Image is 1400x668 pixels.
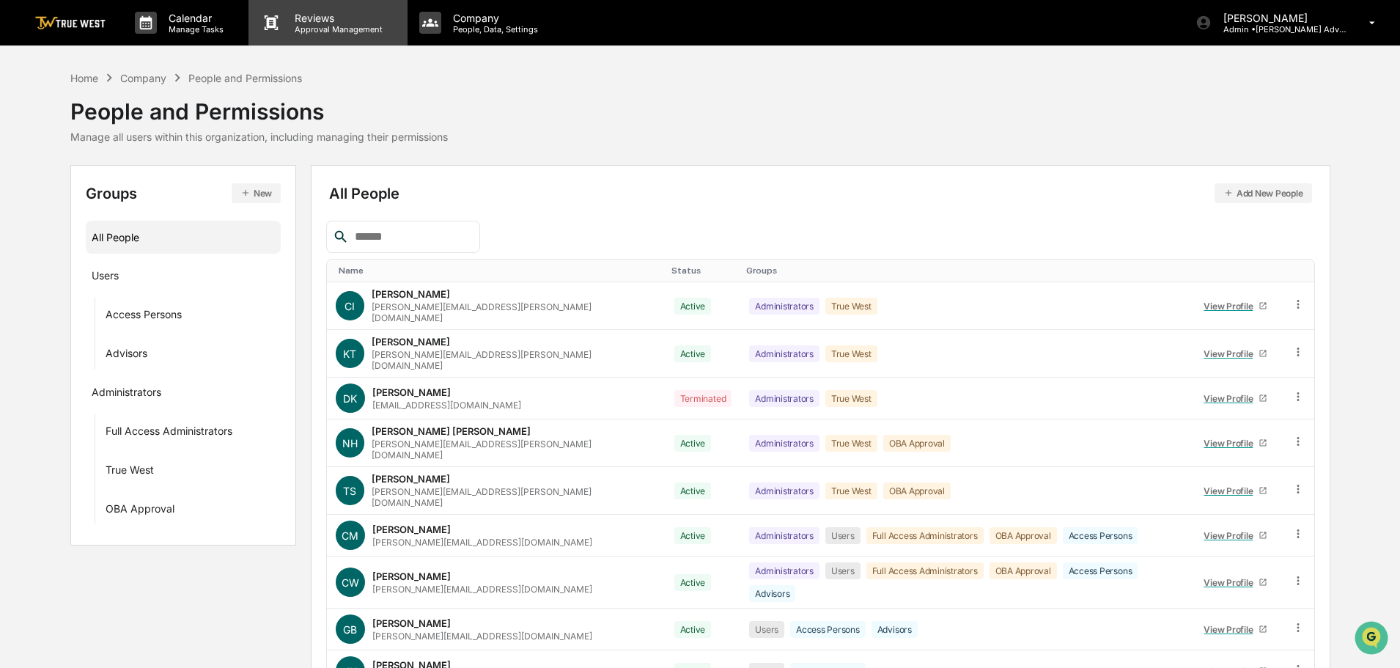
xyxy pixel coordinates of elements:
div: Administrators [749,345,819,362]
div: [PERSON_NAME][EMAIL_ADDRESS][DOMAIN_NAME] [372,537,592,548]
div: [PERSON_NAME] [372,570,451,582]
p: Admin • [PERSON_NAME] Advisory Group [1212,24,1348,34]
button: See all [227,160,267,177]
a: 🖐️Preclearance [9,294,100,320]
div: People and Permissions [70,87,448,125]
div: Active [674,298,712,315]
div: View Profile [1204,530,1259,541]
div: Company [120,72,166,84]
div: Active [674,527,712,544]
div: Toggle SortBy [1294,265,1308,276]
div: True West [106,463,154,481]
div: Users [92,269,119,287]
div: [PERSON_NAME][EMAIL_ADDRESS][DOMAIN_NAME] [372,584,592,595]
a: 🔎Data Lookup [9,322,98,348]
button: New [232,183,281,203]
div: Active [674,482,712,499]
a: 🗄️Attestations [100,294,188,320]
div: [PERSON_NAME] [372,524,451,535]
p: People, Data, Settings [441,24,545,34]
div: [PERSON_NAME] [PERSON_NAME] [372,425,531,437]
div: [PERSON_NAME] [372,617,451,629]
div: [PERSON_NAME][EMAIL_ADDRESS][PERSON_NAME][DOMAIN_NAME] [372,438,657,460]
span: GB [343,623,357,636]
div: Administrators [92,386,161,403]
div: Manage all users within this organization, including managing their permissions [70,131,448,143]
div: OBA Approval [990,527,1057,544]
p: Company [441,12,545,24]
span: [PERSON_NAME] [45,239,119,251]
span: CI [345,300,355,312]
div: Start new chat [66,112,240,127]
div: Users [825,527,861,544]
button: Start new chat [249,117,267,134]
div: View Profile [1204,393,1259,404]
span: [PERSON_NAME] [45,199,119,211]
span: • [122,199,127,211]
div: Administrators [749,562,819,579]
div: True West [825,390,877,407]
div: OBA Approval [883,482,951,499]
span: [DATE] [130,199,160,211]
div: True West [825,435,877,452]
div: Toggle SortBy [746,265,1183,276]
div: [PERSON_NAME] [372,288,450,300]
div: Access Persons [106,308,182,326]
span: NH [342,437,358,449]
img: 1746055101610-c473b297-6a78-478c-a979-82029cc54cd1 [15,112,41,139]
div: View Profile [1204,438,1259,449]
div: View Profile [1204,301,1259,312]
div: People and Permissions [188,72,302,84]
button: Add New People [1215,183,1312,203]
div: [PERSON_NAME][EMAIL_ADDRESS][PERSON_NAME][DOMAIN_NAME] [372,486,657,508]
div: Full Access Administrators [866,527,984,544]
div: View Profile [1204,577,1259,588]
div: Access Persons [1063,527,1138,544]
div: We're available if you need us! [66,127,202,139]
div: Active [674,345,712,362]
div: Toggle SortBy [671,265,735,276]
div: Active [674,574,712,591]
div: Administrators [749,482,819,499]
a: Powered byPylon [103,363,177,375]
div: OBA Approval [990,562,1057,579]
a: View Profile [1198,524,1274,547]
div: Active [674,621,712,638]
div: [PERSON_NAME] [372,336,450,348]
div: True West [825,345,877,362]
img: Tammy Steffen [15,225,38,249]
div: Administrators [749,390,819,407]
div: View Profile [1204,485,1259,496]
a: View Profile [1198,571,1274,594]
div: [PERSON_NAME] [372,386,451,398]
div: Full Access Administrators [866,562,984,579]
div: Toggle SortBy [1195,265,1277,276]
div: Users [825,562,861,579]
div: View Profile [1204,624,1259,635]
p: How can we help? [15,31,267,54]
span: CW [342,576,359,589]
div: All People [329,183,1312,203]
a: View Profile [1198,618,1274,641]
span: Pylon [146,364,177,375]
div: [PERSON_NAME] [372,473,450,485]
p: Reviews [283,12,390,24]
span: Data Lookup [29,328,92,342]
p: Approval Management [283,24,390,34]
div: Advisors [106,347,147,364]
img: 8933085812038_c878075ebb4cc5468115_72.jpg [31,112,57,139]
span: CM [342,529,358,542]
div: Access Persons [790,621,866,638]
span: DK [343,392,357,405]
div: View Profile [1204,348,1259,359]
div: Groups [86,183,281,203]
a: View Profile [1198,295,1274,318]
a: View Profile [1198,342,1274,365]
div: Active [674,435,712,452]
div: Administrators [749,435,819,452]
span: TS [343,485,356,497]
div: Home [70,72,98,84]
div: Advisors [749,585,795,602]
